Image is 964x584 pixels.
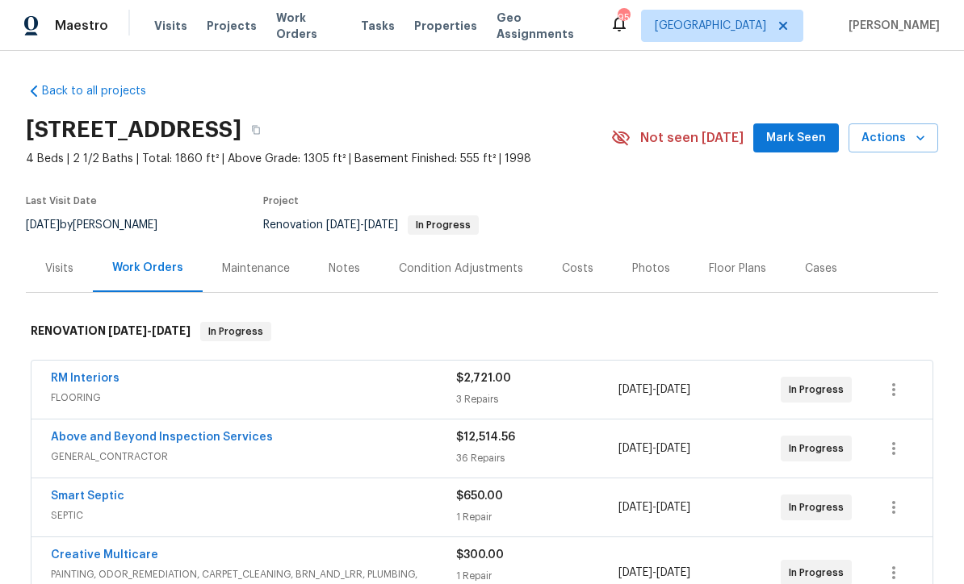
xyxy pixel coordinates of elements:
[361,20,395,31] span: Tasks
[222,261,290,277] div: Maintenance
[26,83,181,99] a: Back to all projects
[656,502,690,513] span: [DATE]
[656,443,690,454] span: [DATE]
[789,440,850,457] span: In Progress
[709,261,766,277] div: Floor Plans
[45,261,73,277] div: Visits
[861,128,925,148] span: Actions
[152,325,191,336] span: [DATE]
[51,390,456,406] span: FLOORING
[364,219,398,231] span: [DATE]
[31,322,191,341] h6: RENOVATION
[276,10,342,42] span: Work Orders
[51,432,273,443] a: Above and Beyond Inspection Services
[51,490,124,502] a: Smart Septic
[632,261,670,277] div: Photos
[241,115,270,144] button: Copy Address
[618,10,629,26] div: 95
[456,490,503,502] span: $650.00
[112,260,183,276] div: Work Orders
[26,196,97,206] span: Last Visit Date
[51,448,456,465] span: GENERAL_CONTRACTOR
[789,382,850,398] span: In Progress
[753,123,839,153] button: Mark Seen
[263,196,299,206] span: Project
[202,323,270,340] span: In Progress
[618,443,652,454] span: [DATE]
[849,123,938,153] button: Actions
[842,18,940,34] span: [PERSON_NAME]
[456,432,515,443] span: $12,514.56
[656,384,690,395] span: [DATE]
[326,219,360,231] span: [DATE]
[26,151,611,167] span: 4 Beds | 2 1/2 Baths | Total: 1860 ft² | Above Grade: 1305 ft² | Basement Finished: 555 ft² | 1998
[26,219,60,231] span: [DATE]
[26,215,177,235] div: by [PERSON_NAME]
[154,18,187,34] span: Visits
[805,261,837,277] div: Cases
[26,122,241,138] h2: [STREET_ADDRESS]
[562,261,593,277] div: Costs
[51,507,456,524] span: SEPTIC
[409,220,477,230] span: In Progress
[326,219,398,231] span: -
[329,261,360,277] div: Notes
[456,549,504,561] span: $300.00
[414,18,477,34] span: Properties
[456,450,618,466] div: 36 Repairs
[399,261,523,277] div: Condition Adjustments
[456,391,618,407] div: 3 Repairs
[456,568,618,584] div: 1 Repair
[766,128,826,148] span: Mark Seen
[618,440,690,457] span: -
[618,565,690,581] span: -
[108,325,191,336] span: -
[456,373,511,384] span: $2,721.00
[655,18,766,34] span: [GEOGRAPHIC_DATA]
[108,325,147,336] span: [DATE]
[456,509,618,525] div: 1 Repair
[55,18,108,34] span: Maestro
[263,219,479,231] span: Renovation
[789,499,850,515] span: In Progress
[51,549,158,561] a: Creative Multicare
[618,382,690,398] span: -
[640,130,744,146] span: Not seen [DATE]
[656,567,690,578] span: [DATE]
[789,565,850,581] span: In Progress
[207,18,257,34] span: Projects
[618,502,652,513] span: [DATE]
[618,567,652,578] span: [DATE]
[26,306,938,357] div: RENOVATION [DATE]-[DATE]In Progress
[618,384,652,395] span: [DATE]
[51,373,119,384] a: RM Interiors
[497,10,590,42] span: Geo Assignments
[618,499,690,515] span: -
